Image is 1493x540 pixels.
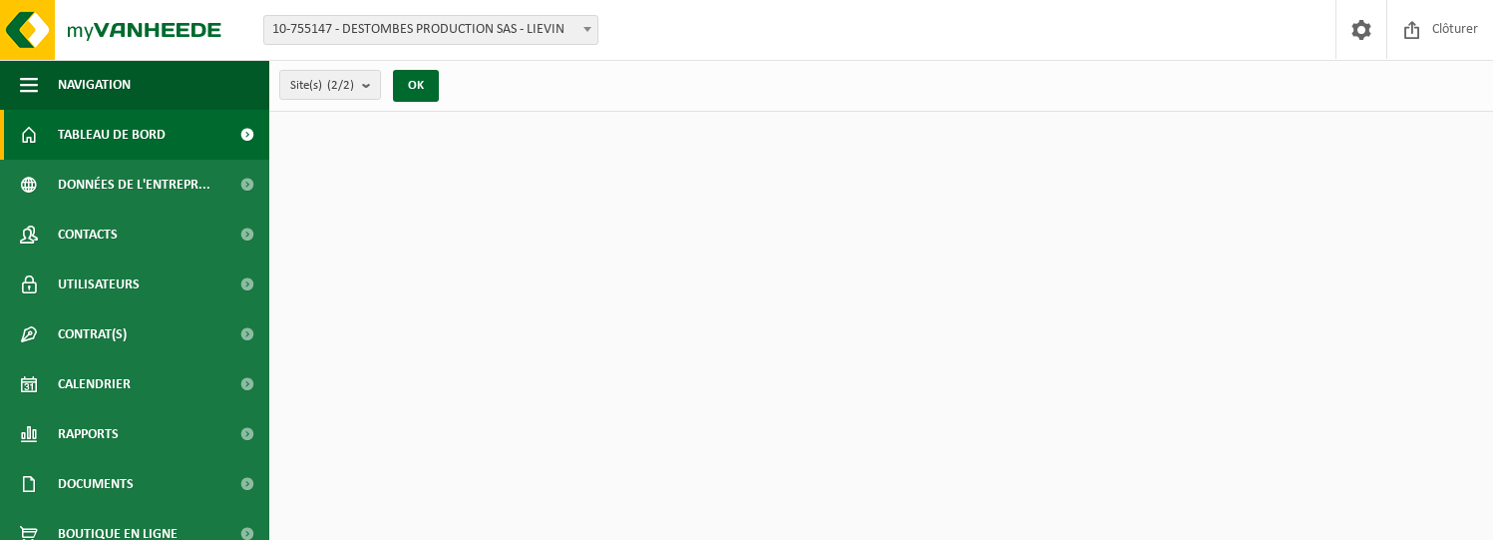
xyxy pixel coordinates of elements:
span: Utilisateurs [58,260,140,309]
button: Site(s)(2/2) [279,70,381,100]
span: Contacts [58,210,118,260]
span: 10-755147 - DESTOMBES PRODUCTION SAS - LIEVIN [264,16,597,44]
span: Site(s) [290,71,354,101]
span: 10-755147 - DESTOMBES PRODUCTION SAS - LIEVIN [263,15,598,45]
span: Données de l'entrepr... [58,160,210,210]
count: (2/2) [327,79,354,92]
span: Calendrier [58,359,131,409]
span: Tableau de bord [58,110,166,160]
span: Rapports [58,409,119,459]
button: OK [393,70,439,102]
span: Documents [58,459,134,509]
span: Contrat(s) [58,309,127,359]
span: Navigation [58,60,131,110]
